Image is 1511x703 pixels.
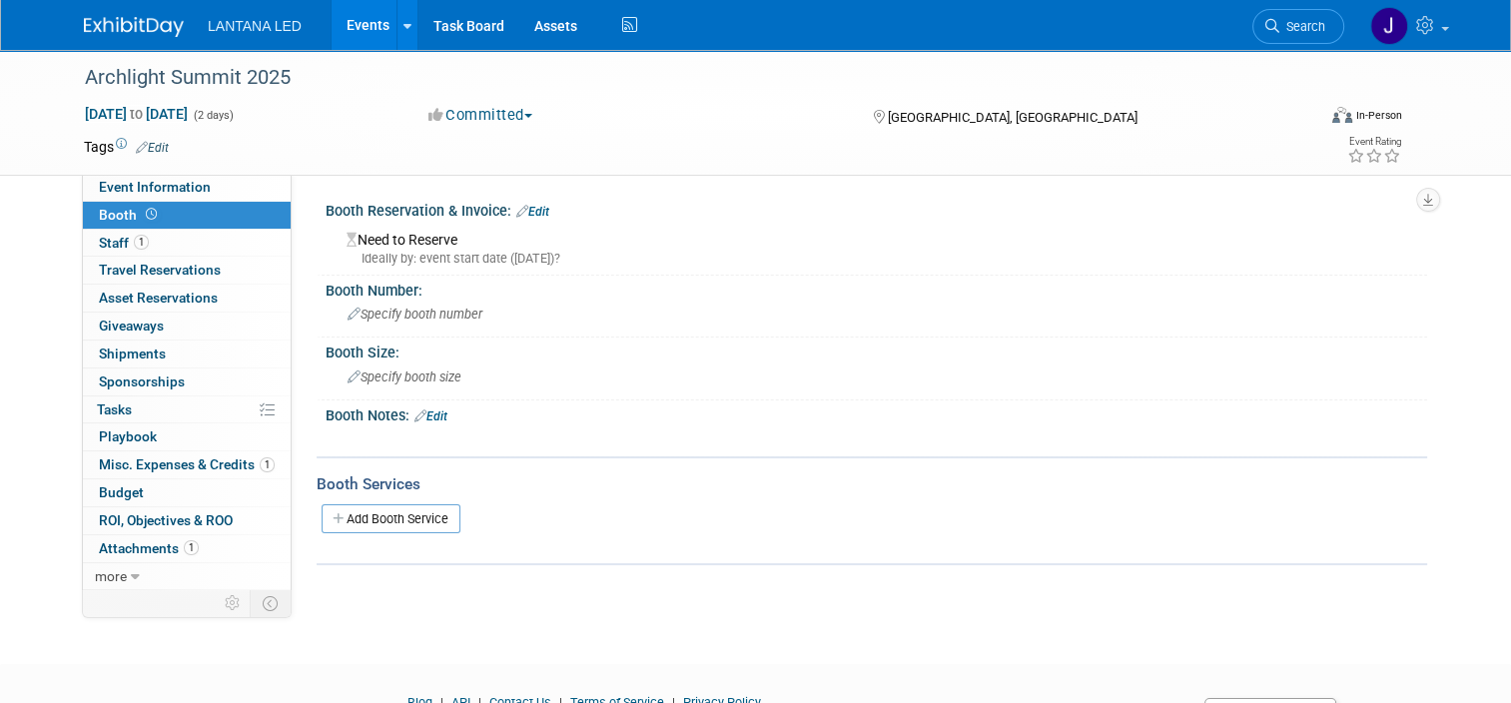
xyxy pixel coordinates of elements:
span: Specify booth size [348,369,461,384]
td: Toggle Event Tabs [251,590,292,616]
span: to [127,106,146,122]
span: Booth not reserved yet [142,207,161,222]
div: Booth Notes: [326,400,1427,426]
a: Booth [83,202,291,229]
a: Asset Reservations [83,285,291,312]
span: LANTANA LED [208,18,302,34]
span: Specify booth number [348,307,482,322]
a: more [83,563,291,590]
span: Staff [99,235,149,251]
img: ExhibitDay [84,17,184,37]
div: Booth Reservation & Invoice: [326,196,1427,222]
a: Attachments1 [83,535,291,562]
div: Event Rating [1347,137,1401,147]
a: Shipments [83,341,291,367]
span: Attachments [99,540,199,556]
span: more [95,568,127,584]
span: [DATE] [DATE] [84,105,189,123]
span: Search [1279,19,1325,34]
span: Travel Reservations [99,262,221,278]
a: Staff1 [83,230,291,257]
a: Misc. Expenses & Credits1 [83,451,291,478]
a: Edit [136,141,169,155]
span: Playbook [99,428,157,444]
div: Booth Size: [326,338,1427,362]
a: ROI, Objectives & ROO [83,507,291,534]
span: Event Information [99,179,211,195]
span: Asset Reservations [99,290,218,306]
div: Booth Services [317,473,1427,495]
div: Ideally by: event start date ([DATE])? [347,250,1412,268]
span: ROI, Objectives & ROO [99,512,233,528]
img: Jane Divis [1370,7,1408,45]
span: 1 [184,540,199,555]
span: Misc. Expenses & Credits [99,456,275,472]
td: Personalize Event Tab Strip [216,590,251,616]
img: Format-Inperson.png [1332,107,1352,123]
a: Playbook [83,423,291,450]
a: Tasks [83,396,291,423]
a: Sponsorships [83,368,291,395]
span: Shipments [99,346,166,361]
a: Search [1252,9,1344,44]
div: Booth Number: [326,276,1427,301]
div: Need to Reserve [341,225,1412,268]
a: Travel Reservations [83,257,291,284]
span: (2 days) [192,109,234,122]
button: Committed [421,105,540,126]
a: Add Booth Service [322,504,460,533]
span: Budget [99,484,144,500]
td: Tags [84,137,169,157]
div: In-Person [1355,108,1402,123]
div: Archlight Summit 2025 [78,60,1290,96]
span: 1 [260,457,275,472]
a: Edit [516,205,549,219]
span: Tasks [97,401,132,417]
span: Giveaways [99,318,164,334]
span: 1 [134,235,149,250]
a: Budget [83,479,291,506]
div: Event Format [1207,104,1402,134]
span: Sponsorships [99,373,185,389]
a: Event Information [83,174,291,201]
a: Edit [414,409,447,423]
span: [GEOGRAPHIC_DATA], [GEOGRAPHIC_DATA] [888,110,1137,125]
span: Booth [99,207,161,223]
a: Giveaways [83,313,291,340]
